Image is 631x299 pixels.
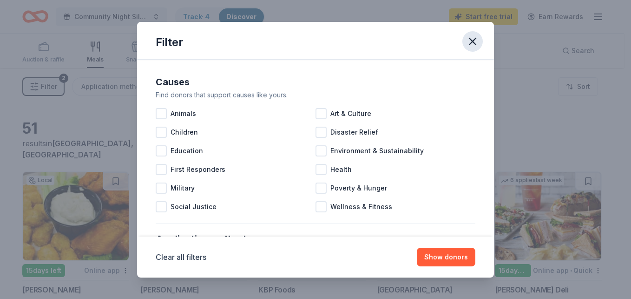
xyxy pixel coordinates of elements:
span: Health [330,164,352,175]
span: Wellness & Fitness [330,201,392,212]
div: Application methods [156,231,475,246]
div: Find donors that support causes like yours. [156,89,475,101]
button: Clear all filters [156,251,206,263]
span: Social Justice [171,201,217,212]
span: Art & Culture [330,108,371,119]
span: Disaster Relief [330,127,378,138]
span: Poverty & Hunger [330,183,387,194]
span: Military [171,183,195,194]
div: Filter [156,35,183,50]
span: Children [171,127,198,138]
span: Animals [171,108,196,119]
button: Show donors [417,248,475,266]
span: First Responders [171,164,225,175]
span: Environment & Sustainability [330,145,424,156]
span: Education [171,145,203,156]
div: Causes [156,75,475,89]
